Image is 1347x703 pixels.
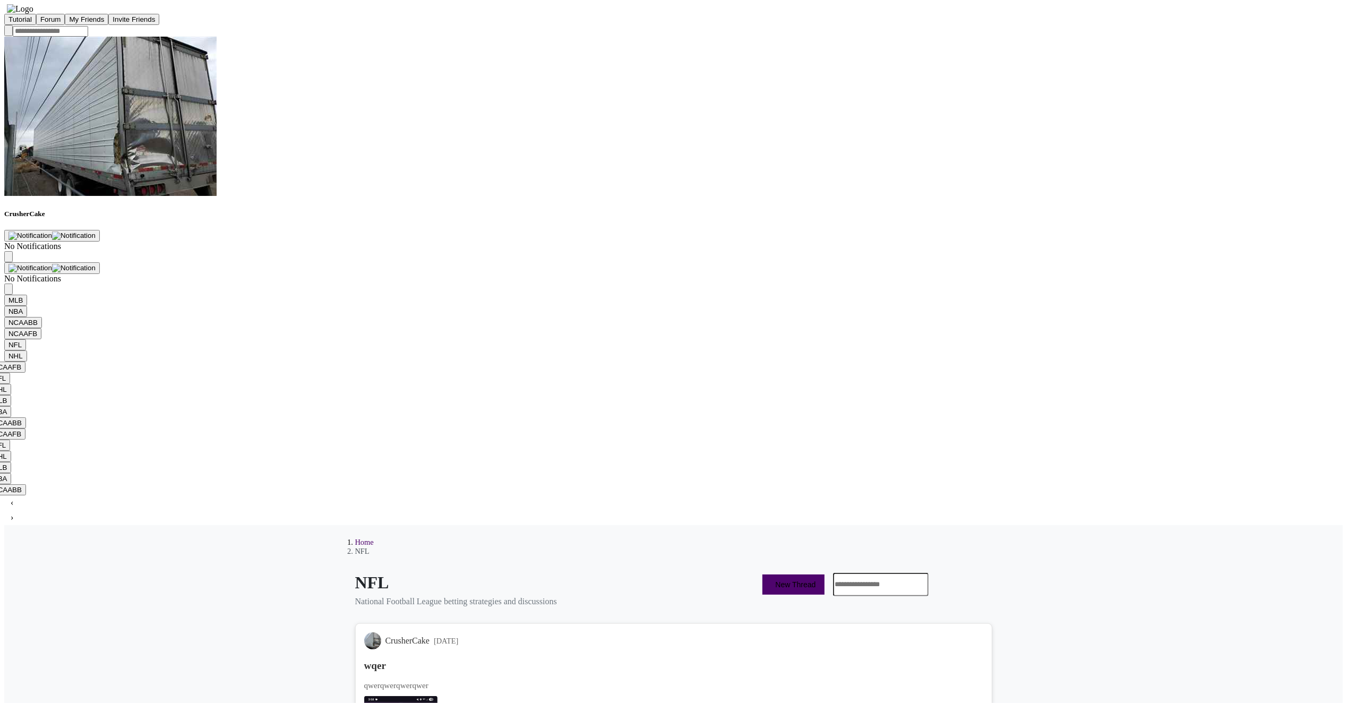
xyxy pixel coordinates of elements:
[65,14,108,25] button: My Friends
[52,264,96,272] img: Notification
[4,306,27,317] button: NBA
[355,547,992,556] li: NFL
[4,317,42,328] button: NCAABB
[4,274,1142,284] div: No Notifications
[4,339,26,350] button: NFL
[434,637,458,646] span: [DATE]
[364,632,381,649] img: CrusherCake
[36,14,65,25] button: Forum
[4,295,27,306] button: MLB
[355,573,557,593] h1: NFL
[7,4,33,14] img: Logo
[4,210,1343,218] h5: CrusherCake
[364,660,983,672] h3: wqer
[4,495,1343,510] div: ‹
[4,242,1343,251] div: No Notifications
[355,538,374,546] a: Home
[108,14,159,25] button: Invite Friends
[8,232,52,240] img: Notification
[4,350,27,362] button: NHL
[4,328,41,339] button: NCAAFB
[4,510,1343,525] div: ›
[52,232,96,240] img: Notification
[385,636,430,646] span: CrusherCake
[4,14,36,25] button: Tutorial
[364,680,983,692] p: qwerqwerqwerqwer
[355,597,557,606] p: National Football League betting strategies and discussions
[4,37,217,196] img: User
[8,264,52,272] img: Notification
[762,575,824,595] button: New Thread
